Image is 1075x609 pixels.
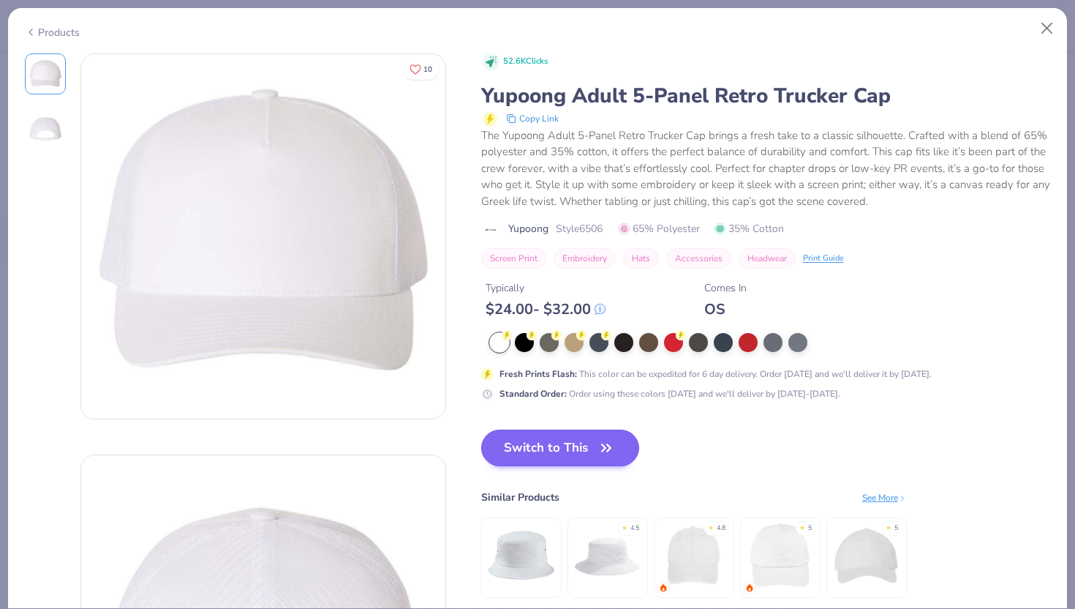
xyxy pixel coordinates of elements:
[502,110,563,127] button: copy to clipboard
[499,387,840,400] div: Order using these colors [DATE] and we'll deliver by [DATE]-[DATE].
[481,127,1051,210] div: The Yupoong Adult 5-Panel Retro Trucker Cap brings a fresh take to a classic silhouette. Crafted ...
[481,248,546,269] button: Screen Print
[503,56,548,68] span: 52.6K Clicks
[1033,15,1061,42] button: Close
[486,520,556,590] img: Big Accessories Metal Eyelet Bucket Cap
[799,523,805,529] div: ★
[717,523,725,534] div: 4.8
[499,367,932,381] div: This color can be expedited for 6 day delivery. Order [DATE] and we'll deliver it by [DATE].
[745,520,815,590] img: Big Accessories 6-Panel Twill Unstructured Cap
[25,25,80,40] div: Products
[666,248,731,269] button: Accessories
[508,221,548,236] span: Yupoong
[704,280,747,296] div: Comes In
[862,491,907,504] div: See More
[423,66,432,73] span: 10
[481,224,501,236] img: brand logo
[831,520,901,590] img: Big Accessories 5-Panel Brushed Twill Unstructured Cap
[704,300,747,318] div: OS
[556,221,603,236] span: Style 6506
[486,280,606,296] div: Typically
[554,248,616,269] button: Embroidery
[894,523,898,534] div: 5
[499,388,567,400] strong: Standard Order :
[739,248,796,269] button: Headwear
[499,368,577,380] strong: Fresh Prints Flash :
[28,112,63,147] img: Back
[659,520,728,590] img: Adams Optimum Pigment Dyed-Cap
[745,583,754,592] img: trending.gif
[481,430,640,466] button: Switch to This
[481,490,559,505] div: Similar Products
[708,523,714,529] div: ★
[622,523,627,529] div: ★
[659,583,668,592] img: trending.gif
[808,523,812,534] div: 5
[619,221,700,236] span: 65% Polyester
[803,253,844,265] div: Print Guide
[481,82,1051,110] div: Yupoong Adult 5-Panel Retro Trucker Cap
[573,520,642,590] img: Big Accessories Crusher Bucket Cap
[623,248,659,269] button: Hats
[486,300,606,318] div: $ 24.00 - $ 32.00
[81,54,445,419] img: Front
[714,221,784,236] span: 35% Cotton
[630,523,639,534] div: 4.5
[403,59,439,80] button: Like
[28,56,63,91] img: Front
[886,523,891,529] div: ★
